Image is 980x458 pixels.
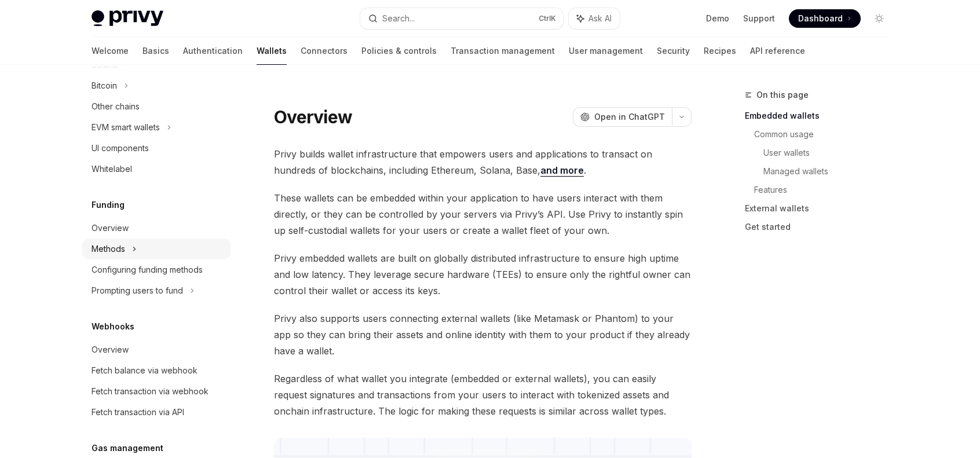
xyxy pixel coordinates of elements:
[569,8,620,29] button: Ask AI
[754,181,898,199] a: Features
[360,8,563,29] button: Search...CtrlK
[704,37,736,65] a: Recipes
[82,259,231,280] a: Configuring funding methods
[92,120,160,134] div: EVM smart wallets
[750,37,805,65] a: API reference
[754,125,898,144] a: Common usage
[763,162,898,181] a: Managed wallets
[92,37,129,65] a: Welcome
[92,10,163,27] img: light logo
[92,384,209,398] div: Fetch transaction via webhook
[382,12,415,25] div: Search...
[274,310,692,359] span: Privy also supports users connecting external wallets (like Metamask or Phantom) to your app so t...
[82,360,231,381] a: Fetch balance via webhook
[92,405,184,419] div: Fetch transaction via API
[706,13,729,24] a: Demo
[539,14,556,23] span: Ctrl K
[569,37,643,65] a: User management
[92,162,132,176] div: Whitelabel
[588,13,612,24] span: Ask AI
[274,371,692,419] span: Regardless of what wallet you integrate (embedded or external wallets), you can easily request si...
[82,339,231,360] a: Overview
[573,107,672,127] button: Open in ChatGPT
[92,263,203,277] div: Configuring funding methods
[301,37,348,65] a: Connectors
[82,138,231,159] a: UI components
[92,100,140,113] div: Other chains
[274,146,692,178] span: Privy builds wallet infrastructure that empowers users and applications to transact on hundreds o...
[745,218,898,236] a: Get started
[92,320,134,334] h5: Webhooks
[789,9,861,28] a: Dashboard
[451,37,555,65] a: Transaction management
[92,242,125,256] div: Methods
[798,13,843,24] span: Dashboard
[745,199,898,218] a: External wallets
[82,381,231,402] a: Fetch transaction via webhook
[756,88,809,102] span: On this page
[82,159,231,179] a: Whitelabel
[274,250,692,299] span: Privy embedded wallets are built on globally distributed infrastructure to ensure high uptime and...
[763,144,898,162] a: User wallets
[657,37,690,65] a: Security
[540,164,584,177] a: and more
[92,364,198,378] div: Fetch balance via webhook
[274,190,692,239] span: These wallets can be embedded within your application to have users interact with them directly, ...
[92,141,149,155] div: UI components
[92,441,163,455] h5: Gas management
[274,107,352,127] h1: Overview
[82,402,231,423] a: Fetch transaction via API
[745,107,898,125] a: Embedded wallets
[257,37,287,65] a: Wallets
[82,218,231,239] a: Overview
[82,96,231,117] a: Other chains
[92,198,125,212] h5: Funding
[361,37,437,65] a: Policies & controls
[92,221,129,235] div: Overview
[870,9,888,28] button: Toggle dark mode
[92,284,183,298] div: Prompting users to fund
[142,37,169,65] a: Basics
[594,111,665,123] span: Open in ChatGPT
[183,37,243,65] a: Authentication
[92,343,129,357] div: Overview
[743,13,775,24] a: Support
[92,79,117,93] div: Bitcoin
